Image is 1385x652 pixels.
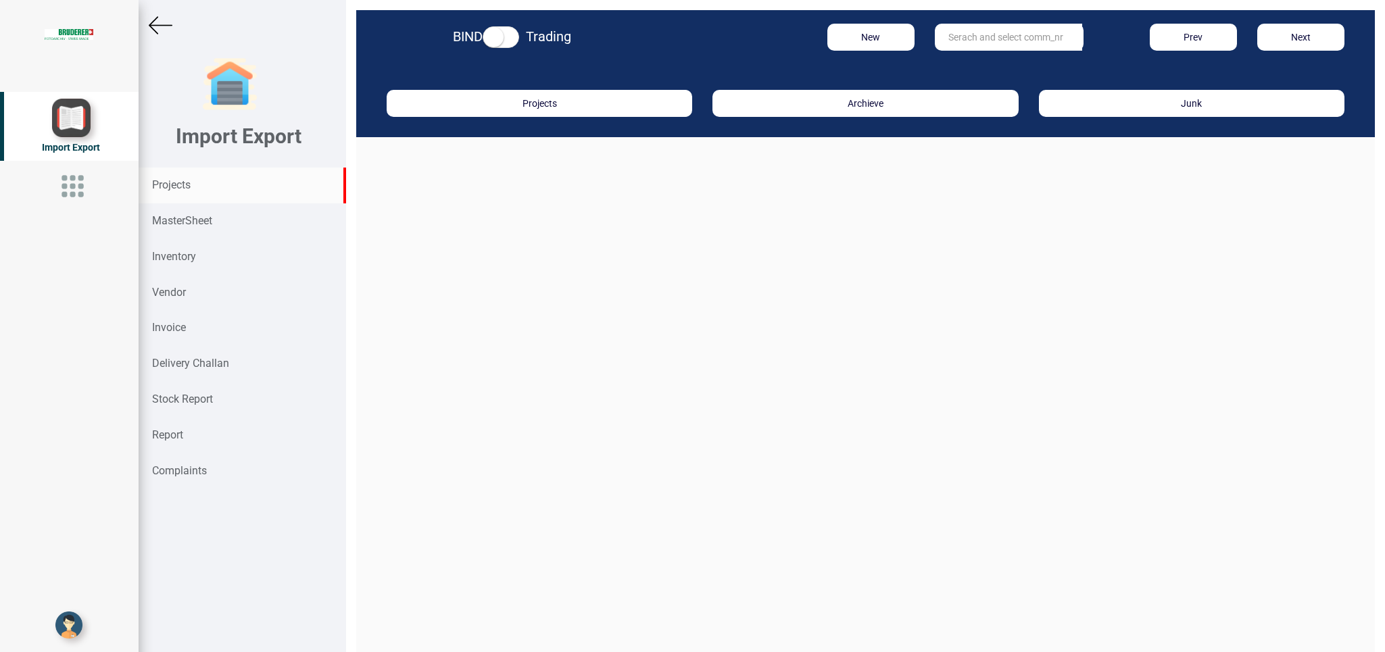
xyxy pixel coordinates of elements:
input: Serach and select comm_nr [935,24,1082,51]
button: Next [1257,24,1344,51]
strong: MasterSheet [152,214,212,227]
strong: Inventory [152,250,196,263]
button: Archieve [712,90,1018,117]
strong: Trading [526,28,571,45]
strong: Complaints [152,464,207,477]
strong: Projects [152,178,191,191]
b: Import Export [176,124,301,148]
button: Prev [1150,24,1237,51]
button: Junk [1039,90,1344,117]
strong: Delivery Challan [152,357,229,370]
button: Projects [387,90,692,117]
strong: Report [152,428,183,441]
strong: Vendor [152,286,186,299]
strong: Stock Report [152,393,213,405]
strong: Invoice [152,321,186,334]
img: garage-closed.png [203,57,257,111]
span: Import Export [42,142,100,153]
strong: BIND [453,28,483,45]
button: New [827,24,915,51]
